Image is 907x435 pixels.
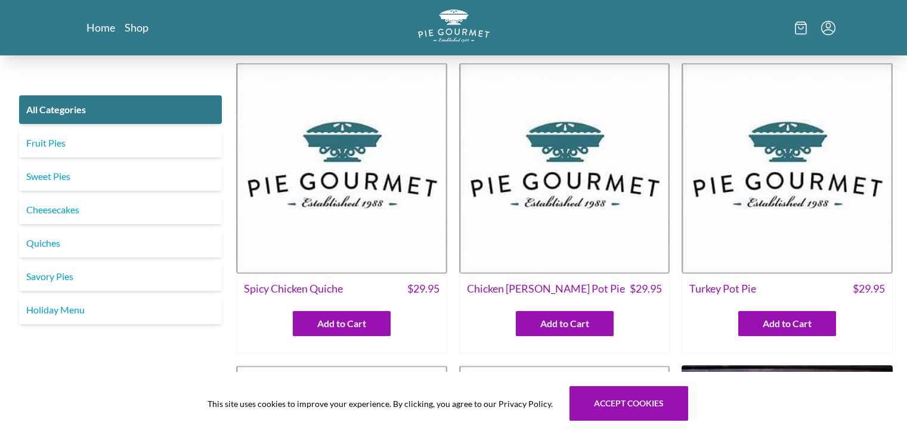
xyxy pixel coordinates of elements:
[569,386,688,421] button: Accept cookies
[459,63,670,274] img: Chicken Curry Pot Pie
[86,20,115,35] a: Home
[407,281,439,297] span: $ 29.95
[540,316,589,331] span: Add to Cart
[236,63,447,274] img: Spicy Chicken Quiche
[516,311,614,336] button: Add to Cart
[19,162,222,191] a: Sweet Pies
[244,281,343,297] span: Spicy Chicken Quiche
[853,281,885,297] span: $ 29.95
[19,229,222,257] a: Quiches
[418,10,490,46] a: Logo
[738,311,836,336] button: Add to Cart
[19,129,222,157] a: Fruit Pies
[763,316,812,331] span: Add to Cart
[19,195,222,224] a: Cheesecakes
[19,95,222,124] a: All Categories
[682,63,893,274] img: Turkey Pot Pie
[821,21,835,35] button: Menu
[293,311,391,336] button: Add to Cart
[418,10,490,42] img: logo
[630,281,662,297] span: $ 29.95
[125,20,148,35] a: Shop
[19,296,222,324] a: Holiday Menu
[208,397,553,410] span: This site uses cookies to improve your experience. By clicking, you agree to our Privacy Policy.
[689,281,756,297] span: Turkey Pot Pie
[19,262,222,291] a: Savory Pies
[317,316,366,331] span: Add to Cart
[467,281,625,297] span: Chicken [PERSON_NAME] Pot Pie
